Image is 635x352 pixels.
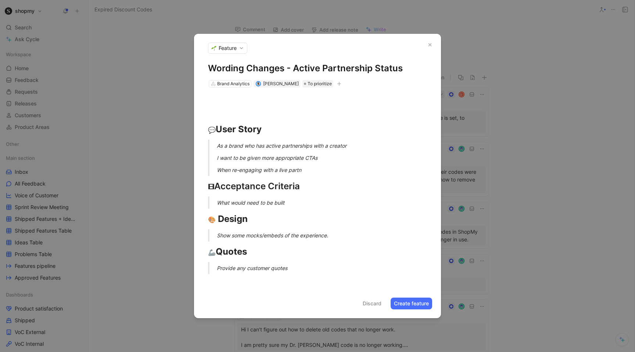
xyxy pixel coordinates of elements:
[217,200,284,206] em: What would need to be built
[208,249,216,256] span: 🦾
[302,80,333,87] div: To prioritize
[216,124,262,134] strong: User Story
[217,166,436,174] div: When re-engaging with a live partn
[219,44,237,52] span: Feature
[208,183,214,191] span: 🎞
[217,142,436,150] div: As a brand who has active partnerships with a creator
[208,246,247,257] strong: Quotes
[211,46,216,51] img: 🌱
[217,80,250,87] div: Brand Analytics
[308,80,332,87] span: To prioritize
[208,216,216,223] span: 🎨
[391,298,432,309] button: Create feature
[217,154,436,162] div: I want to be given more appropriate CTAs
[263,81,299,86] span: [PERSON_NAME]
[208,180,427,193] div: Acceptance Criteria
[208,62,427,74] h1: Wording Changes - Active Partnership Status
[359,298,385,309] button: Discard
[218,213,248,224] strong: Design
[208,126,216,134] span: 💬
[217,232,328,238] em: Show some mocks/embeds of the experience.
[256,82,260,86] img: avatar
[217,265,287,271] em: Provide any customer quotes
